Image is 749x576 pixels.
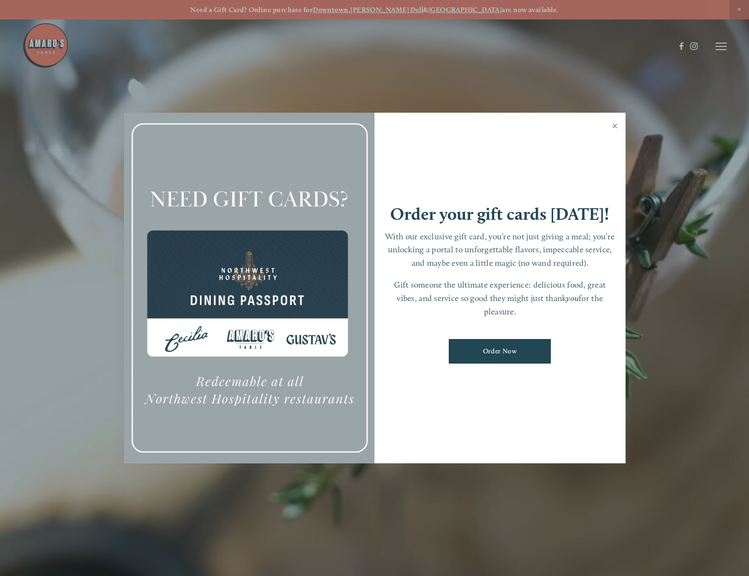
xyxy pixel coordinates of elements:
p: Gift someone the ultimate experience: delicious food, great vibes, and service so good they might... [384,278,616,318]
a: Order Now [449,339,551,364]
p: With our exclusive gift card, you’re not just giving a meal; you’re unlocking a portal to unforge... [384,230,616,270]
h1: Order your gift cards [DATE]! [390,205,609,223]
a: Close [606,114,624,140]
em: you [566,293,579,303]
